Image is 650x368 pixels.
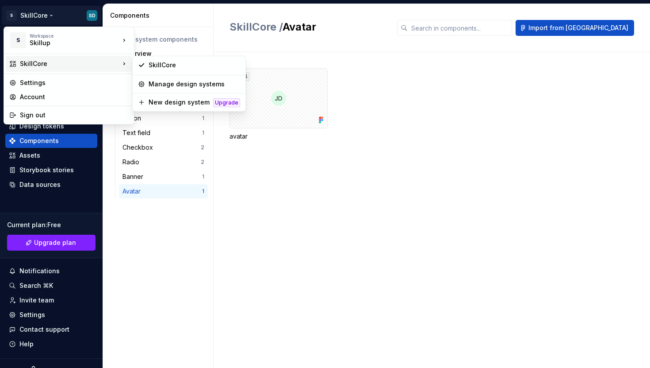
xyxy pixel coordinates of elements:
[149,80,240,89] div: Manage design systems
[20,111,129,120] div: Sign out
[10,32,26,48] div: S
[149,61,240,70] div: SkillCore
[20,59,120,68] div: SkillCore
[213,98,240,107] div: Upgrade
[20,78,129,87] div: Settings
[30,39,105,47] div: Skillup
[30,33,120,39] div: Workspace
[149,98,210,107] div: New design system
[20,93,129,101] div: Account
